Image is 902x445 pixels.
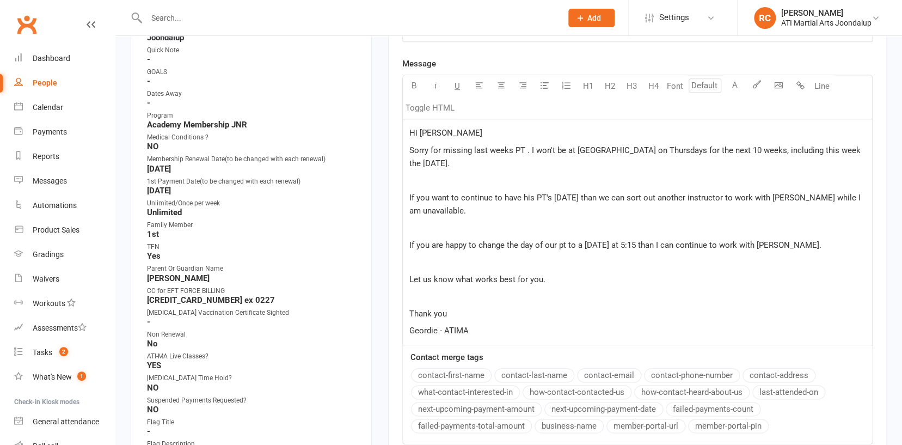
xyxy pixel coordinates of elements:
[642,75,664,97] button: H4
[402,57,436,70] label: Message
[147,426,357,436] strong: -
[14,193,115,218] a: Automations
[147,67,357,77] div: GOALS
[143,10,554,26] input: Search...
[411,402,542,416] button: next-upcoming-payment-amount
[33,78,57,87] div: People
[409,275,545,284] span: Let us know what works best for you.
[147,142,357,151] strong: NO
[147,198,357,209] div: Unlimited/Once per week
[409,309,447,319] span: Thank you
[410,351,483,364] label: Contact merge tags
[33,348,52,357] div: Tasks
[147,220,357,230] div: Family Member
[535,419,604,433] button: business-name
[644,368,740,382] button: contact-phone-number
[33,176,67,185] div: Messages
[544,402,663,416] button: next-upcoming-payment-date
[33,324,87,332] div: Assessments
[147,251,357,261] strong: Yes
[606,419,685,433] button: member-portal-url
[147,308,357,318] div: [MEDICAL_DATA] Vaccination Certificate Sighted
[147,89,357,99] div: Dates Away
[659,5,689,30] span: Settings
[14,95,115,120] a: Calendar
[147,164,357,174] strong: [DATE]
[33,275,59,283] div: Waivers
[724,75,746,97] button: A
[14,410,115,434] a: General attendance kiosk mode
[14,169,115,193] a: Messages
[147,286,357,296] div: CC for EFT FORCE BILLING
[666,402,760,416] button: failed-payments-count
[147,154,357,164] div: Membership Renewal Date(to be changed with each renewal)
[409,128,482,138] span: Hi [PERSON_NAME]
[147,395,357,406] div: Suspended Payments Requested?
[781,18,872,28] div: ATI Martial Arts Joondalup
[754,7,776,29] div: RC
[147,76,357,86] strong: -
[14,316,115,340] a: Assessments
[411,368,492,382] button: contact-first-name
[634,385,750,399] button: how-contact-heard-about-us
[621,75,642,97] button: H3
[147,317,357,327] strong: -
[147,120,357,130] strong: Academy Membership JNR
[147,417,357,428] div: Flag Title
[664,75,686,97] button: Font
[33,54,70,63] div: Dashboard
[455,81,460,91] span: U
[59,347,68,356] span: 2
[409,193,863,216] span: If you want to continue to have his PT's [DATE] than we can sort out another instructor to work w...
[33,127,67,136] div: Payments
[14,340,115,365] a: Tasks 2
[147,111,357,121] div: Program
[147,295,357,305] strong: [CREDIT_CARD_NUMBER] ex 0227
[409,145,863,168] span: Sorry for missing last weeks PT . I won't be at [GEOGRAPHIC_DATA] on Thursdays for the next 10 we...
[77,371,86,381] span: 1
[577,75,599,97] button: H1
[147,242,357,252] div: TFN
[147,54,357,64] strong: -
[14,267,115,291] a: Waivers
[147,361,357,370] strong: YES
[409,240,821,250] span: If you are happy to change the day of our pt to a [DATE] at 5:15 than I can continue to work with...
[599,75,621,97] button: H2
[33,225,79,234] div: Product Sales
[33,201,77,210] div: Automations
[403,97,457,119] button: Toggle HTML
[523,385,631,399] button: how-contact-contacted-us
[14,291,115,316] a: Workouts
[14,365,115,389] a: What's New1
[33,250,64,259] div: Gradings
[811,75,833,97] button: Line
[587,14,601,22] span: Add
[147,264,357,274] div: Parent Or Guardian Name
[33,299,65,308] div: Workouts
[147,132,357,143] div: Medical Conditions ?
[147,273,357,283] strong: [PERSON_NAME]
[147,383,357,393] strong: NO
[33,417,99,426] div: General attendance
[147,33,357,42] strong: Joondalup
[14,46,115,71] a: Dashboard
[689,78,721,93] input: Default
[14,144,115,169] a: Reports
[147,339,357,349] strong: No
[14,218,115,242] a: Product Sales
[147,405,357,414] strong: NO
[33,373,72,381] div: What's New
[409,326,469,336] span: Geordie - ATIMA
[14,120,115,144] a: Payments
[743,368,815,382] button: contact-address
[13,11,40,38] a: Clubworx
[147,45,357,56] div: Quick Note
[147,186,357,196] strong: [DATE]
[411,419,532,433] button: failed-payments-total-amount
[14,71,115,95] a: People
[568,9,615,27] button: Add
[446,75,468,97] button: U
[752,385,825,399] button: last-attended-on
[14,242,115,267] a: Gradings
[781,8,872,18] div: [PERSON_NAME]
